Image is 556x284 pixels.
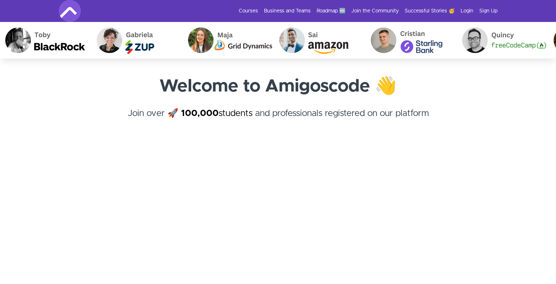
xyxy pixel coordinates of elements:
[159,78,397,95] strong: Welcome to Amigoscode 👋
[479,7,498,15] a: Sign Up
[274,22,365,59] img: Sai
[91,22,182,59] img: Gabriela
[317,7,345,15] a: Roadmap 🆕
[457,22,548,59] img: Quincy
[461,7,473,15] a: Login
[181,109,253,118] a: 100,000students
[239,7,258,15] a: Courses
[181,109,219,118] strong: 100,000
[405,7,455,15] a: Successful Stories 🥳
[365,22,457,59] img: Cristian
[182,22,274,59] img: Maja
[351,7,399,15] a: Join the Community
[59,107,498,133] h4: Join over 🚀 and professionals registered on our platform
[264,7,311,15] a: Business and Teams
